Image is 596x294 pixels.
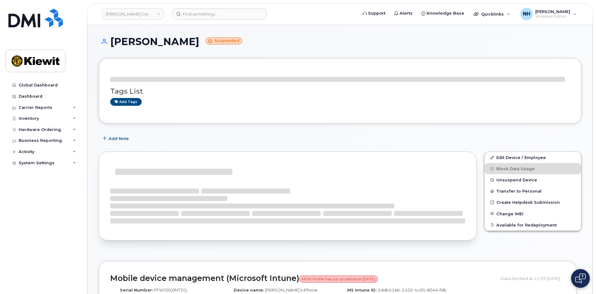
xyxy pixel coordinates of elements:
[501,273,565,284] div: Data fetched at 11:29 [DATE]
[110,87,570,95] h3: Tags List
[485,152,581,163] a: Edit Device / Employee
[154,287,187,292] span: FFWJ30JJN72Q
[110,98,142,106] a: Add tags
[496,178,537,182] span: Unsuspend Device
[485,185,581,197] button: Transfer to Personal
[110,274,496,283] h2: Mobile device management (Microsoft Intune)
[485,208,581,219] button: Change IMEI
[496,222,557,227] span: Available for Redeployment
[299,276,378,282] span: MDM Profile has not synced since [DATE]
[206,37,242,44] small: Suspended
[99,36,581,47] h1: [PERSON_NAME]
[109,136,129,142] span: Add Note
[485,219,581,231] button: Available for Redeployment
[265,287,318,292] span: [PERSON_NAME]’s iPhone
[120,287,153,293] label: Serial Number:
[99,133,134,144] button: Add Note
[485,197,581,208] a: Create Helpdesk Submission
[485,174,581,185] button: Unsuspend Device
[234,287,264,293] label: Device name:
[347,287,377,293] label: MS Intune ID:
[575,273,586,283] img: Open chat
[485,163,581,174] button: Block Data Usage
